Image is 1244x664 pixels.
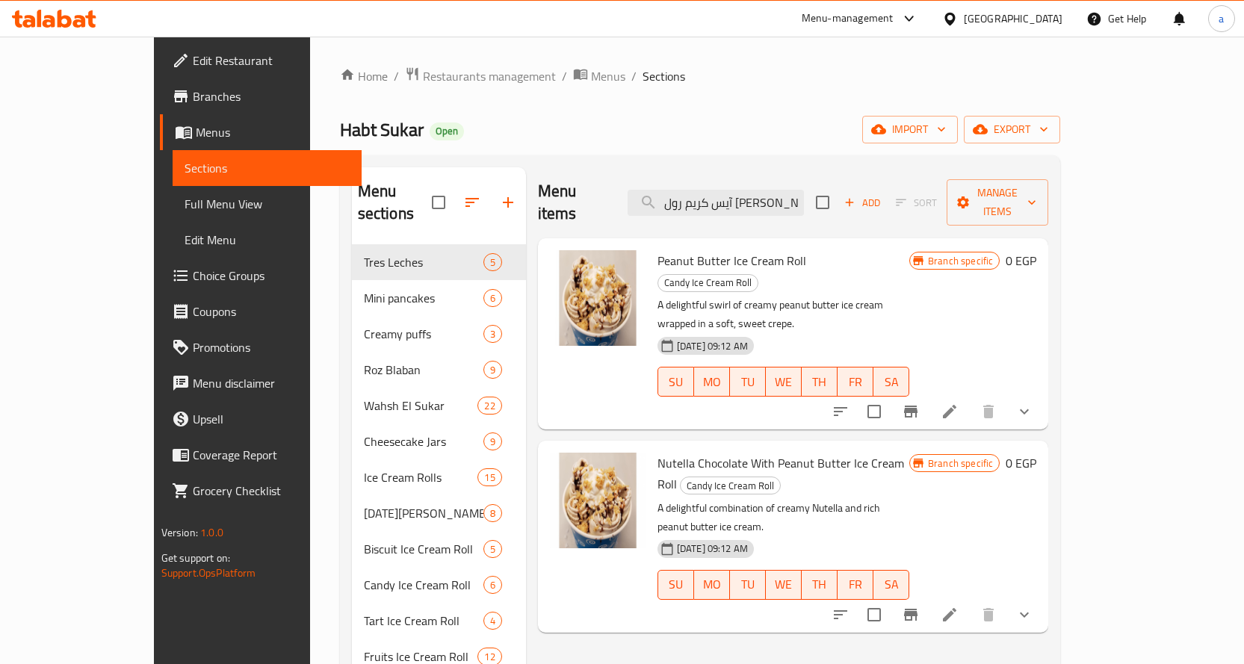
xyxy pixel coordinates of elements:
[823,597,858,633] button: sort-choices
[484,435,501,449] span: 9
[358,180,432,225] h2: Menu sections
[193,87,350,105] span: Branches
[664,371,688,393] span: SU
[484,327,501,341] span: 3
[477,397,501,415] div: items
[858,396,890,427] span: Select to update
[976,120,1048,139] span: export
[838,191,886,214] span: Add item
[160,437,362,473] a: Coverage Report
[423,187,454,218] span: Select all sections
[657,570,694,600] button: SU
[807,187,838,218] span: Select section
[681,477,780,494] span: Candy Ice Cream Roll
[364,504,483,522] span: [DATE][PERSON_NAME]
[922,456,999,471] span: Branch specific
[483,289,502,307] div: items
[394,67,399,85] li: /
[160,294,362,329] a: Coupons
[964,10,1062,27] div: [GEOGRAPHIC_DATA]
[340,67,388,85] a: Home
[340,66,1061,86] nav: breadcrumb
[947,179,1048,226] button: Manage items
[483,576,502,594] div: items
[196,123,350,141] span: Menus
[193,482,350,500] span: Grocery Checklist
[484,255,501,270] span: 5
[658,274,758,291] span: Candy Ice Cream Roll
[941,403,959,421] a: Edit menu item
[971,394,1006,429] button: delete
[700,371,724,393] span: MO
[161,563,256,583] a: Support.OpsPlatform
[364,325,483,343] div: Creamy puffs
[886,191,947,214] span: Select section first
[364,432,483,450] span: Cheesecake Jars
[628,190,804,216] input: search
[364,540,483,558] div: Biscuit Ice Cream Roll
[736,574,760,595] span: TU
[772,371,796,393] span: WE
[802,570,838,600] button: TH
[364,468,478,486] div: Ice Cream Rolls
[364,361,483,379] div: Roz Blaban
[694,570,730,600] button: MO
[971,597,1006,633] button: delete
[490,184,526,220] button: Add section
[160,43,362,78] a: Edit Restaurant
[802,10,894,28] div: Menu-management
[160,78,362,114] a: Branches
[364,576,483,594] div: Candy Ice Cream Roll
[352,352,526,388] div: Roz Blaban9
[484,542,501,556] span: 5
[772,574,796,595] span: WE
[1006,597,1042,633] button: show more
[483,540,502,558] div: items
[657,274,758,292] div: Candy Ice Cream Roll
[193,267,350,285] span: Choice Groups
[352,244,526,280] div: Tres Leches5
[1006,453,1036,474] h6: 0 EGP
[1015,606,1033,624] svg: Show Choices
[538,180,610,225] h2: Menu items
[802,367,838,397] button: TH
[364,612,483,630] span: Tart Ice Cream Roll
[657,367,694,397] button: SU
[823,394,858,429] button: sort-choices
[550,453,646,548] img: Nutella Chocolate With Peanut Butter Ice Cream Roll
[483,253,502,271] div: items
[352,567,526,603] div: Candy Ice Cream Roll6
[483,504,502,522] div: items
[730,570,766,600] button: TU
[808,574,832,595] span: TH
[352,459,526,495] div: Ice Cream Rolls15
[483,612,502,630] div: items
[352,388,526,423] div: Wahsh El Sukar22
[364,504,483,522] div: Ramadan Konafa
[193,374,350,392] span: Menu disclaimer
[873,367,909,397] button: SA
[193,446,350,464] span: Coverage Report
[364,397,478,415] span: Wahsh El Sukar
[185,231,350,249] span: Edit Menu
[550,250,646,346] img: Peanut Butter Ice Cream Roll
[879,371,903,393] span: SA
[959,184,1036,221] span: Manage items
[862,116,958,143] button: import
[352,603,526,639] div: Tart Ice Cream Roll4
[838,191,886,214] button: Add
[922,254,999,268] span: Branch specific
[631,67,637,85] li: /
[160,401,362,437] a: Upsell
[657,296,909,333] p: A delightful swirl of creamy peanut butter ice cream wrapped in a soft, sweet crepe.
[858,599,890,630] span: Select to update
[483,432,502,450] div: items
[591,67,625,85] span: Menus
[173,186,362,222] a: Full Menu View
[842,194,882,211] span: Add
[730,367,766,397] button: TU
[173,222,362,258] a: Edit Menu
[562,67,567,85] li: /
